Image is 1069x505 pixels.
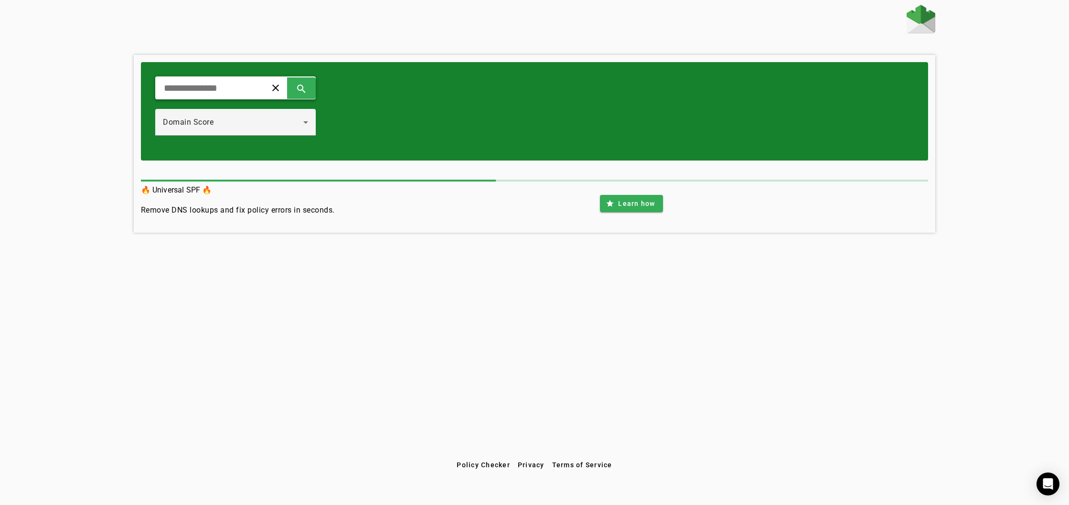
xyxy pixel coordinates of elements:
[457,461,510,469] span: Policy Checker
[618,199,655,208] span: Learn how
[141,204,335,216] h4: Remove DNS lookups and fix policy errors in seconds.
[141,183,335,197] h3: 🔥 Universal SPF 🔥
[514,456,548,473] button: Privacy
[600,195,663,212] button: Learn how
[907,5,935,33] img: Fraudmarc Logo
[552,461,612,469] span: Terms of Service
[907,5,935,36] a: Home
[1037,473,1059,495] div: Open Intercom Messenger
[548,456,616,473] button: Terms of Service
[163,118,214,127] span: Domain Score
[518,461,545,469] span: Privacy
[453,456,514,473] button: Policy Checker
